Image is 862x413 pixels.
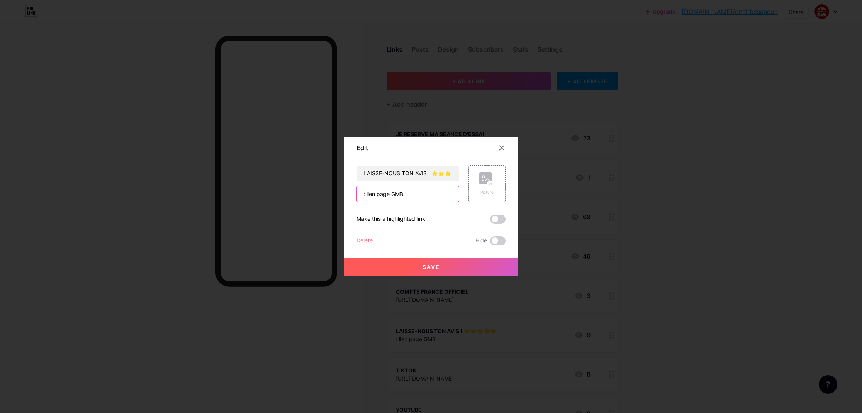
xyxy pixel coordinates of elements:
div: Delete [356,236,373,245]
input: Title [357,166,459,181]
button: Save [344,258,518,276]
div: Make this a highlighted link [356,215,425,224]
span: Save [423,264,440,270]
span: Hide [475,236,487,245]
input: URL [357,186,459,202]
div: Edit [356,143,368,152]
div: Picture [479,190,495,195]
